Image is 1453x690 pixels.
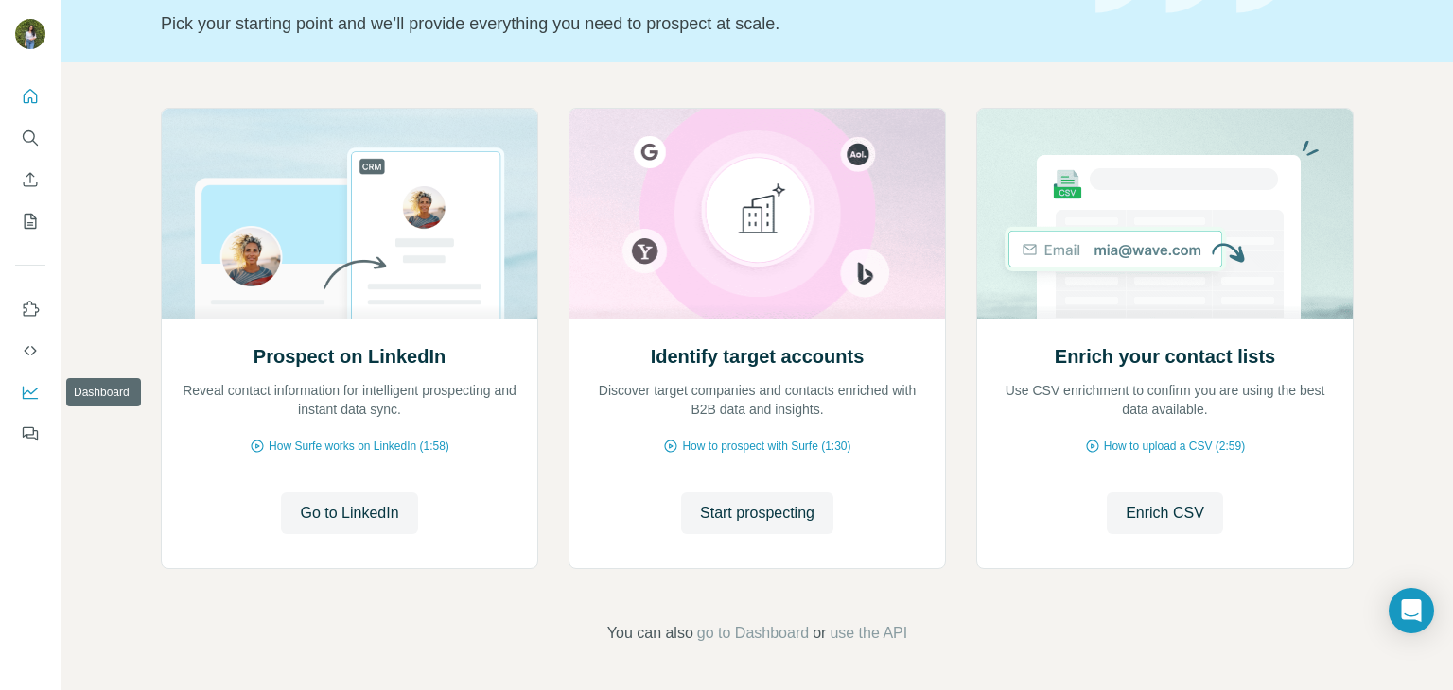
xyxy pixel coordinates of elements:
span: How to upload a CSV (2:59) [1104,438,1245,455]
p: Use CSV enrichment to confirm you are using the best data available. [996,381,1334,419]
img: Enrich your contact lists [976,109,1354,319]
p: Reveal contact information for intelligent prospecting and instant data sync. [181,381,518,419]
button: Enrich CSV [1107,492,1223,534]
img: Prospect on LinkedIn [161,109,538,319]
button: Use Surfe API [15,334,45,368]
span: How Surfe works on LinkedIn (1:58) [269,438,449,455]
button: My lists [15,204,45,238]
h2: Identify target accounts [651,343,865,370]
span: You can also [607,622,693,645]
button: Feedback [15,417,45,451]
button: go to Dashboard [697,622,809,645]
button: use the API [830,622,907,645]
button: Search [15,121,45,155]
div: Open Intercom Messenger [1389,588,1434,633]
h2: Enrich your contact lists [1055,343,1275,370]
p: Pick your starting point and we’ll provide everything you need to prospect at scale. [161,10,1073,37]
button: Use Surfe on LinkedIn [15,292,45,326]
button: Enrich CSV [15,163,45,197]
span: or [813,622,826,645]
button: Dashboard [15,375,45,409]
span: Go to LinkedIn [300,502,398,525]
button: Quick start [15,79,45,113]
span: Enrich CSV [1126,502,1204,525]
h2: Prospect on LinkedIn [254,343,446,370]
span: Start prospecting [700,502,814,525]
p: Discover target companies and contacts enriched with B2B data and insights. [588,381,926,419]
button: Go to LinkedIn [281,492,417,534]
img: Avatar [15,19,45,49]
button: Start prospecting [681,492,833,534]
img: Identify target accounts [569,109,946,319]
span: How to prospect with Surfe (1:30) [682,438,850,455]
